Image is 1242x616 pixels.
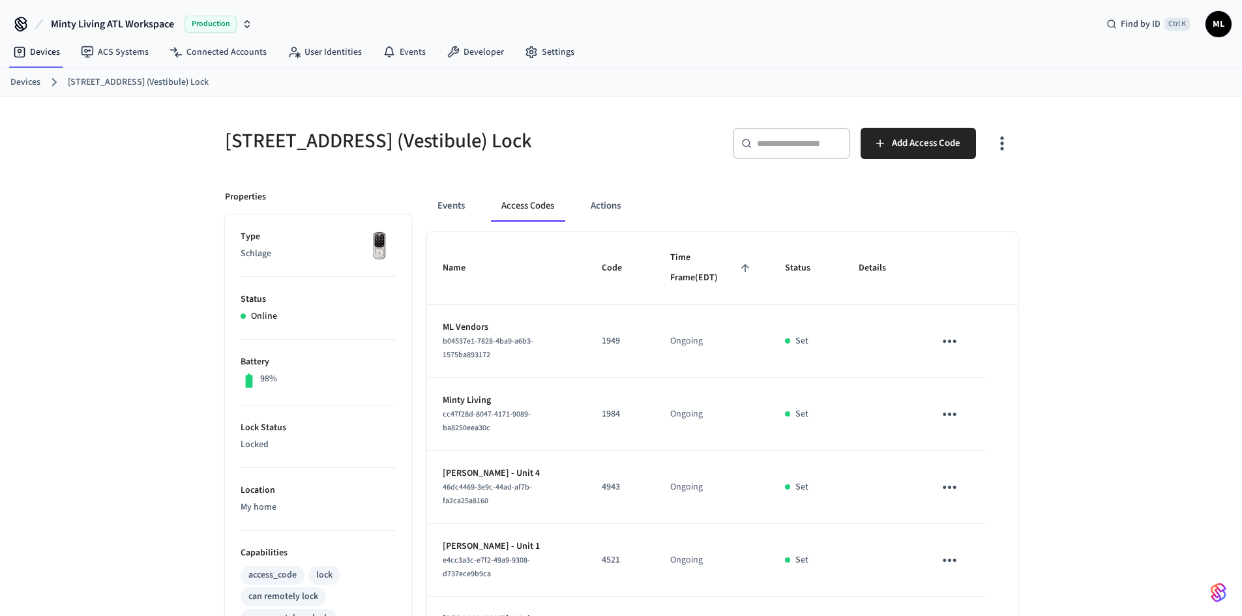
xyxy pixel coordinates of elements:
span: Add Access Code [892,135,960,152]
button: ML [1205,11,1232,37]
span: Details [859,258,903,278]
td: Ongoing [655,305,769,378]
p: Properties [225,190,266,204]
a: Devices [10,76,40,89]
p: Online [251,310,277,323]
span: ML [1207,12,1230,36]
button: Add Access Code [861,128,976,159]
a: Devices [3,40,70,64]
div: Find by IDCtrl K [1096,12,1200,36]
span: Time Frame(EDT) [670,248,754,289]
div: ant example [427,190,1018,222]
a: User Identities [277,40,372,64]
a: [STREET_ADDRESS] (Vestibule) Lock [68,76,209,89]
span: Minty Living ATL Workspace [51,16,174,32]
span: Code [602,258,639,278]
button: Access Codes [491,190,565,222]
p: Set [795,480,808,494]
td: Ongoing [655,378,769,451]
span: e4cc3a3c-e7f2-49a9-9308-d737ece9b9ca [443,555,530,579]
a: ACS Systems [70,40,159,64]
p: 1949 [602,334,639,348]
span: Name [443,258,482,278]
td: Ongoing [655,524,769,597]
img: SeamLogoGradient.69752ec5.svg [1211,582,1226,603]
div: access_code [248,568,297,582]
p: Set [795,553,808,567]
a: Developer [436,40,514,64]
p: Minty Living [443,394,571,407]
a: Settings [514,40,585,64]
p: Status [241,293,396,306]
span: Status [785,258,827,278]
span: Ctrl K [1164,18,1190,31]
span: 46dc4469-3e9c-44ad-af7b-fa2ca25a8160 [443,482,532,506]
div: can remotely lock [248,590,318,604]
p: [PERSON_NAME] - Unit 4 [443,467,571,480]
p: [PERSON_NAME] - Unit 1 [443,540,571,553]
button: Actions [580,190,631,222]
img: Yale Assure Touchscreen Wifi Smart Lock, Satin Nickel, Front [363,230,396,263]
td: Ongoing [655,451,769,524]
p: My home [241,501,396,514]
button: Events [427,190,475,222]
p: Lock Status [241,421,396,435]
p: 1984 [602,407,639,421]
p: 4521 [602,553,639,567]
p: Set [795,407,808,421]
span: cc47f28d-8047-4171-9089-ba8250eea30c [443,409,531,433]
p: Capabilities [241,546,396,560]
span: Find by ID [1121,18,1161,31]
span: b04537e1-7828-4ba9-a6b3-1575ba893172 [443,336,533,360]
p: Battery [241,355,396,369]
p: Set [795,334,808,348]
h5: [STREET_ADDRESS] (Vestibule) Lock [225,128,614,154]
p: Schlage [241,247,396,261]
p: Type [241,230,396,244]
p: 98% [260,372,277,386]
p: ML Vendors [443,321,571,334]
p: Location [241,484,396,497]
a: Connected Accounts [159,40,277,64]
a: Events [372,40,436,64]
p: Locked [241,438,396,452]
span: Production [185,16,237,33]
div: lock [316,568,333,582]
p: 4943 [602,480,639,494]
